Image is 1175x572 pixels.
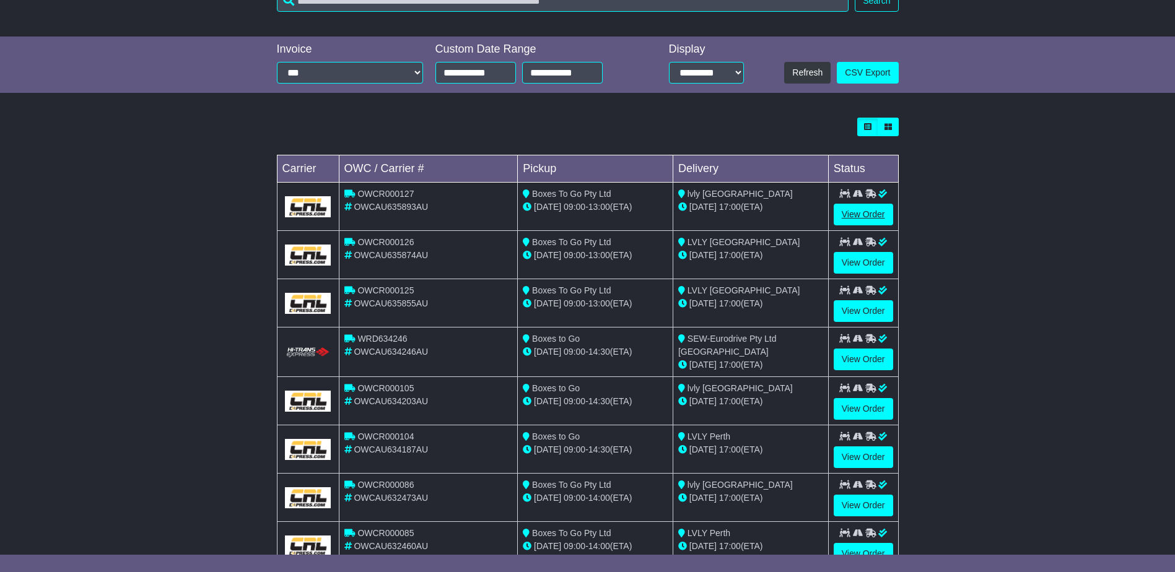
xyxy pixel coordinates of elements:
div: (ETA) [678,249,823,262]
span: Boxes to Go [532,334,580,344]
div: - (ETA) [523,201,668,214]
a: View Order [834,252,893,274]
span: WRD634246 [357,334,407,344]
div: - (ETA) [523,395,668,408]
img: GetCarrierServiceLogo [285,487,331,508]
td: Delivery [673,155,828,183]
td: Status [828,155,898,183]
img: GetCarrierServiceLogo [285,245,331,266]
span: 14:30 [588,347,610,357]
span: 13:00 [588,250,610,260]
span: OWCR000104 [357,431,414,441]
a: View Order [834,349,893,370]
div: (ETA) [678,297,823,310]
div: Custom Date Range [435,43,634,56]
span: [DATE] [689,396,717,406]
span: 17:00 [719,250,741,260]
td: OWC / Carrier # [339,155,518,183]
span: 17:00 [719,298,741,308]
span: Boxes To Go Pty Ltd [532,237,611,247]
div: Invoice [277,43,423,56]
span: [DATE] [534,298,561,308]
span: [DATE] [689,202,717,212]
span: 09:00 [564,250,585,260]
div: - (ETA) [523,249,668,262]
span: 14:30 [588,444,610,454]
span: 09:00 [564,396,585,406]
span: OWCAU635893AU [354,202,428,212]
span: OWCR000127 [357,189,414,199]
a: View Order [834,495,893,516]
img: GetCarrierServiceLogo [285,439,331,460]
span: OWCR000085 [357,528,414,538]
span: [DATE] [689,298,717,308]
span: Boxes To Go Pty Ltd [532,528,611,538]
a: View Order [834,446,893,468]
img: GetCarrierServiceLogo [285,196,331,217]
span: LVLY [GEOGRAPHIC_DATA] [688,237,800,247]
a: View Order [834,543,893,565]
span: 17:00 [719,541,741,551]
span: 17:00 [719,493,741,503]
span: 09:00 [564,202,585,212]
span: 13:00 [588,298,610,308]
span: Boxes To Go Pty Ltd [532,480,611,490]
span: 17:00 [719,396,741,406]
div: (ETA) [678,201,823,214]
div: (ETA) [678,540,823,553]
img: GetCarrierServiceLogo [285,535,331,557]
span: 17:00 [719,360,741,370]
span: [DATE] [689,444,717,454]
div: - (ETA) [523,492,668,505]
span: OWCAU634187AU [354,444,428,454]
span: LVLY Perth [688,528,730,538]
span: OWCAU632460AU [354,541,428,551]
div: - (ETA) [523,297,668,310]
div: (ETA) [678,492,823,505]
span: lvly [GEOGRAPHIC_DATA] [688,383,793,393]
span: 09:00 [564,444,585,454]
a: CSV Export [837,62,898,84]
img: HiTrans.png [285,347,331,358]
div: (ETA) [678,358,823,371]
span: 09:00 [564,493,585,503]
span: Boxes to Go [532,383,580,393]
span: Boxes To Go Pty Ltd [532,285,611,295]
span: OWCR000125 [357,285,414,295]
span: lvly [GEOGRAPHIC_DATA] [688,189,793,199]
div: - (ETA) [523,345,668,358]
span: SEW-Eurodrive Pty Ltd [GEOGRAPHIC_DATA] [678,334,777,357]
span: [DATE] [534,493,561,503]
div: - (ETA) [523,540,668,553]
span: LVLY Perth [688,431,730,441]
span: OWCR000126 [357,237,414,247]
span: Boxes to Go [532,431,580,441]
div: (ETA) [678,395,823,408]
td: Pickup [518,155,673,183]
span: OWCAU634246AU [354,347,428,357]
span: [DATE] [534,202,561,212]
span: 09:00 [564,298,585,308]
span: [DATE] [689,541,717,551]
span: 14:00 [588,493,610,503]
span: [DATE] [534,396,561,406]
span: OWCR000105 [357,383,414,393]
span: OWCAU635874AU [354,250,428,260]
div: Display [669,43,744,56]
span: [DATE] [534,444,561,454]
img: GetCarrierServiceLogo [285,391,331,412]
span: [DATE] [689,250,717,260]
span: 17:00 [719,202,741,212]
span: [DATE] [534,541,561,551]
span: OWCAU632473AU [354,493,428,503]
div: (ETA) [678,443,823,456]
span: OWCR000086 [357,480,414,490]
a: View Order [834,398,893,420]
span: LVLY [GEOGRAPHIC_DATA] [688,285,800,295]
span: OWCAU635855AU [354,298,428,308]
span: [DATE] [689,493,717,503]
img: GetCarrierServiceLogo [285,293,331,314]
span: 17:00 [719,444,741,454]
span: 09:00 [564,347,585,357]
span: [DATE] [689,360,717,370]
